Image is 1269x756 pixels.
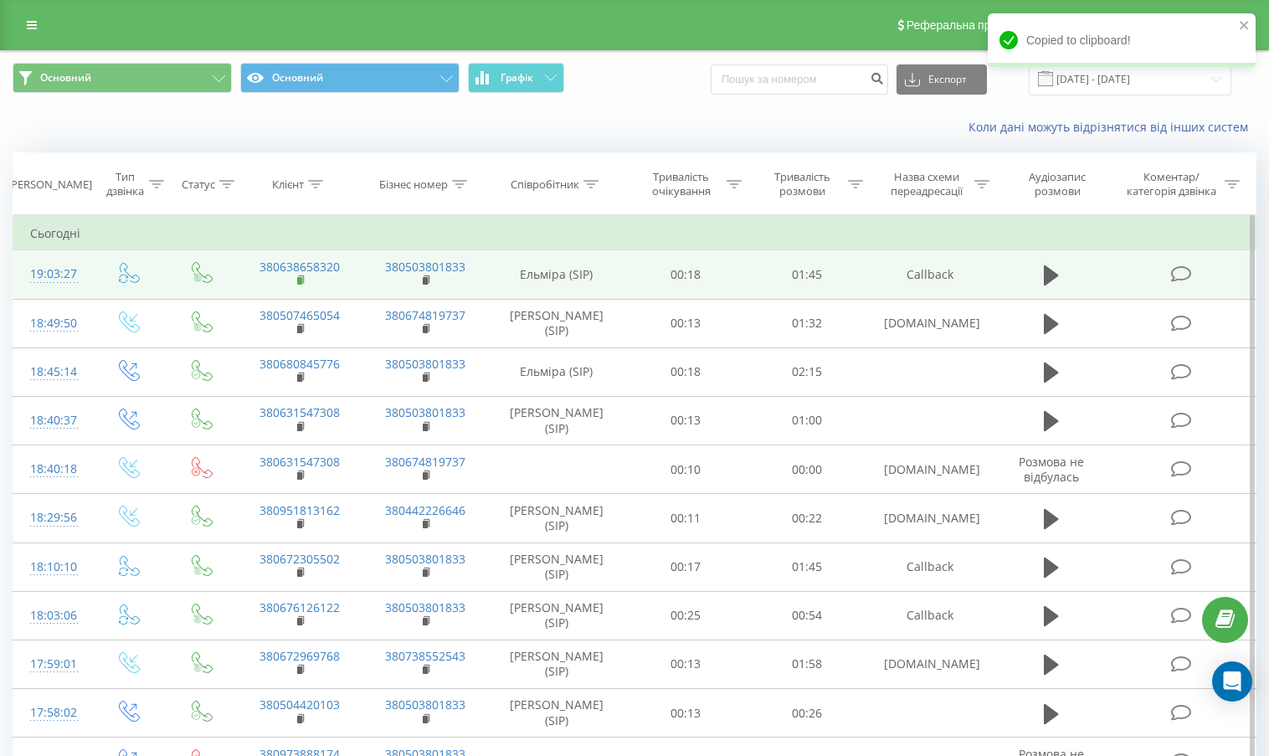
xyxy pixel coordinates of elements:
a: 380507465054 [259,307,340,323]
a: 380672969768 [259,648,340,664]
a: 380503801833 [385,259,465,275]
a: 380503801833 [385,599,465,615]
div: Коментар/категорія дзвінка [1123,170,1220,198]
div: 18:03:06 [30,599,74,632]
a: 380503801833 [385,697,465,712]
td: [PERSON_NAME] (SIP) [489,299,624,347]
a: 380951813162 [259,502,340,518]
td: 00:17 [624,543,746,591]
button: close [1239,18,1251,34]
td: 00:13 [624,640,746,688]
div: 18:29:56 [30,501,74,534]
div: 19:03:27 [30,258,74,291]
td: [DOMAIN_NAME] [867,445,994,494]
div: Open Intercom Messenger [1212,661,1252,702]
a: Коли дані можуть відрізнятися вiд інших систем [968,119,1256,135]
input: Пошук за номером [711,64,888,95]
div: Клієнт [272,177,304,192]
a: 380503801833 [385,551,465,567]
a: 380738552543 [385,648,465,664]
td: 00:26 [746,689,867,738]
a: 380672305502 [259,551,340,567]
td: Сьогодні [13,217,1256,250]
td: 00:00 [746,445,867,494]
td: 01:45 [746,250,867,299]
a: 380680845776 [259,356,340,372]
div: 18:49:50 [30,307,74,340]
td: 00:13 [624,299,746,347]
div: 18:40:37 [30,404,74,437]
div: Copied to clipboard! [988,13,1256,67]
td: 01:32 [746,299,867,347]
td: [DOMAIN_NAME] [867,494,994,543]
div: 18:10:10 [30,551,74,584]
td: [PERSON_NAME] (SIP) [489,640,624,688]
a: 380676126122 [259,599,340,615]
a: 380674819737 [385,454,465,470]
td: [PERSON_NAME] (SIP) [489,396,624,445]
td: 00:25 [624,591,746,640]
div: Статус [182,177,215,192]
td: Callback [867,591,994,640]
a: 380503801833 [385,404,465,420]
span: Основний [40,71,91,85]
td: 00:13 [624,689,746,738]
div: Бізнес номер [379,177,448,192]
div: 18:40:18 [30,453,74,486]
div: Співробітник [511,177,579,192]
td: 00:18 [624,347,746,396]
div: Тип дзвінка [105,170,145,198]
a: 380504420103 [259,697,340,712]
div: Назва схеми переадресації [882,170,970,198]
td: [DOMAIN_NAME] [867,299,994,347]
div: Тривалість розмови [761,170,844,198]
td: 00:11 [624,494,746,543]
span: Розмова не відбулась [1019,454,1084,485]
div: 17:59:01 [30,648,74,681]
td: 01:45 [746,543,867,591]
a: 380631547308 [259,404,340,420]
td: [PERSON_NAME] (SIP) [489,543,624,591]
td: Callback [867,250,994,299]
div: 17:58:02 [30,697,74,729]
button: Експорт [897,64,987,95]
button: Графік [468,63,564,93]
td: Ельміра (SIP) [489,347,624,396]
a: 380631547308 [259,454,340,470]
a: 380442226646 [385,502,465,518]
span: Реферальна програма [907,18,1030,32]
span: Графік [501,72,533,84]
td: 00:54 [746,591,867,640]
td: 00:18 [624,250,746,299]
div: Аудіозапис розмови [1009,170,1106,198]
td: [PERSON_NAME] (SIP) [489,689,624,738]
td: [PERSON_NAME] (SIP) [489,591,624,640]
a: 380674819737 [385,307,465,323]
td: 01:58 [746,640,867,688]
div: 18:45:14 [30,356,74,388]
td: 00:13 [624,396,746,445]
td: Ельміра (SIP) [489,250,624,299]
td: [DOMAIN_NAME] [867,640,994,688]
a: 380503801833 [385,356,465,372]
div: Тривалість очікування [640,170,722,198]
div: [PERSON_NAME] [8,177,92,192]
button: Основний [13,63,232,93]
td: 00:22 [746,494,867,543]
a: 380638658320 [259,259,340,275]
td: 00:10 [624,445,746,494]
td: 01:00 [746,396,867,445]
td: [PERSON_NAME] (SIP) [489,494,624,543]
td: 02:15 [746,347,867,396]
button: Основний [240,63,460,93]
td: Callback [867,543,994,591]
